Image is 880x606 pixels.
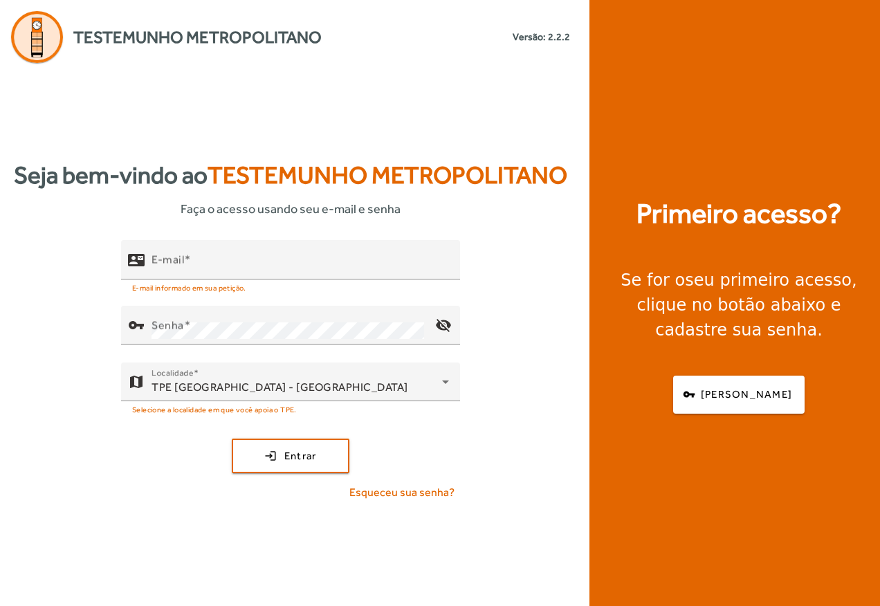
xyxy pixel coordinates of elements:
[685,270,852,290] strong: seu primeiro acesso
[152,252,184,266] mat-label: E-mail
[132,401,297,416] mat-hint: Selecione a localidade em que você apoia o TPE.
[606,268,872,342] div: Se for o , clique no botão abaixo e cadastre sua senha.
[673,376,805,414] button: [PERSON_NAME]
[349,484,455,501] span: Esqueceu sua senha?
[701,387,792,403] span: [PERSON_NAME]
[73,25,322,50] span: Testemunho Metropolitano
[208,161,567,189] span: Testemunho Metropolitano
[152,380,408,394] span: TPE [GEOGRAPHIC_DATA] - [GEOGRAPHIC_DATA]
[427,309,460,342] mat-icon: visibility_off
[513,30,570,44] small: Versão: 2.2.2
[128,251,145,268] mat-icon: contact_mail
[284,448,317,464] span: Entrar
[152,368,194,378] mat-label: Localidade
[232,439,349,473] button: Entrar
[11,11,63,63] img: Logo Agenda
[132,279,246,295] mat-hint: E-mail informado em sua petição.
[128,374,145,390] mat-icon: map
[128,317,145,333] mat-icon: vpn_key
[636,193,841,235] strong: Primeiro acesso?
[181,199,401,218] span: Faça o acesso usando seu e-mail e senha
[152,318,184,331] mat-label: Senha
[14,157,567,194] strong: Seja bem-vindo ao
